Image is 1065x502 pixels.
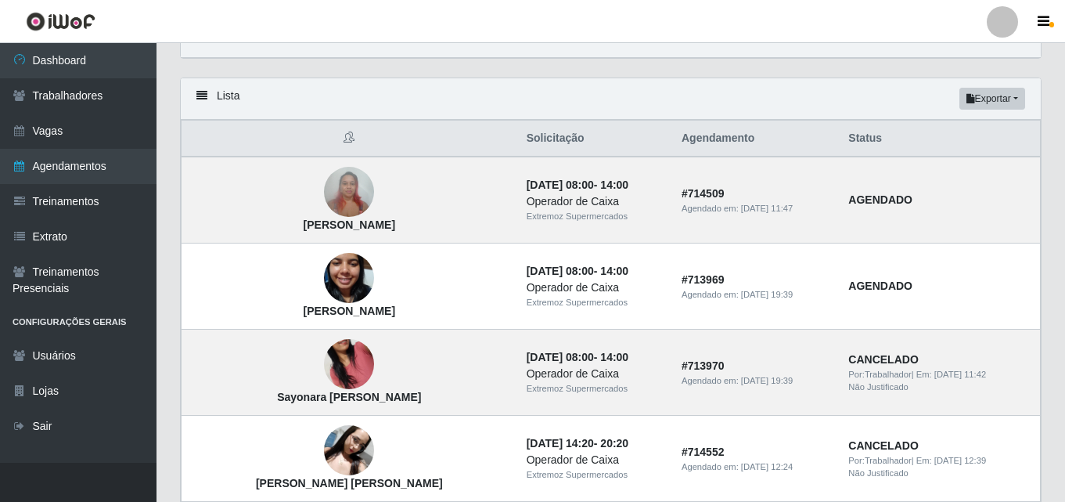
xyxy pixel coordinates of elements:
time: [DATE] 08:00 [527,265,594,277]
img: MARGARETH BARBOSA DA SILVA [324,159,374,226]
div: Extremoz Supermercados [527,296,663,309]
div: Lista [181,78,1041,120]
th: Agendamento [672,121,839,157]
time: [DATE] 08:00 [527,351,594,363]
strong: [PERSON_NAME] [304,305,395,317]
div: Não Justificado [848,381,1031,394]
div: | Em: [848,454,1031,468]
strong: - [527,351,628,363]
time: [DATE] 14:20 [527,437,594,450]
img: CoreUI Logo [26,12,95,31]
div: Operador de Caixa [527,452,663,468]
div: Agendado em: [682,288,829,302]
time: [DATE] 08:00 [527,179,594,191]
div: Extremoz Supermercados [527,468,663,482]
time: [DATE] 11:47 [741,204,793,213]
strong: # 713969 [682,273,725,286]
div: Agendado em: [682,460,829,474]
div: Extremoz Supermercados [527,210,663,223]
time: [DATE] 19:39 [741,290,793,299]
div: Agendado em: [682,374,829,388]
img: Débora Larissa da Silva Santos [324,425,374,475]
div: Não Justificado [848,467,1031,480]
span: Por: Trabalhador [848,456,911,465]
time: [DATE] 11:42 [934,370,986,379]
img: Sayonara jairllen da Silva [324,320,374,410]
strong: # 714552 [682,446,725,458]
img: Valdenise Silva de Araujo [324,234,374,323]
div: Operador de Caixa [527,193,663,210]
time: [DATE] 12:39 [934,456,986,465]
div: Operador de Caixa [527,366,663,382]
div: Operador de Caixa [527,280,663,296]
strong: Sayonara [PERSON_NAME] [277,391,421,403]
strong: - [527,437,628,450]
time: 14:00 [600,179,628,191]
strong: - [527,265,628,277]
strong: # 713970 [682,359,725,372]
time: [DATE] 12:24 [741,462,793,471]
time: [DATE] 19:39 [741,376,793,385]
strong: # 714509 [682,187,725,200]
time: 20:20 [600,437,628,450]
strong: [PERSON_NAME] [PERSON_NAME] [256,477,443,489]
div: | Em: [848,368,1031,381]
time: 14:00 [600,351,628,363]
button: Exportar [959,88,1025,110]
span: Por: Trabalhador [848,370,911,379]
th: Status [839,121,1040,157]
strong: CANCELADO [848,439,918,452]
time: 14:00 [600,265,628,277]
strong: [PERSON_NAME] [304,218,395,231]
strong: - [527,179,628,191]
th: Solicitação [517,121,672,157]
div: Agendado em: [682,202,829,215]
div: Extremoz Supermercados [527,382,663,395]
strong: AGENDADO [848,280,912,292]
strong: AGENDADO [848,193,912,206]
strong: CANCELADO [848,353,918,366]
